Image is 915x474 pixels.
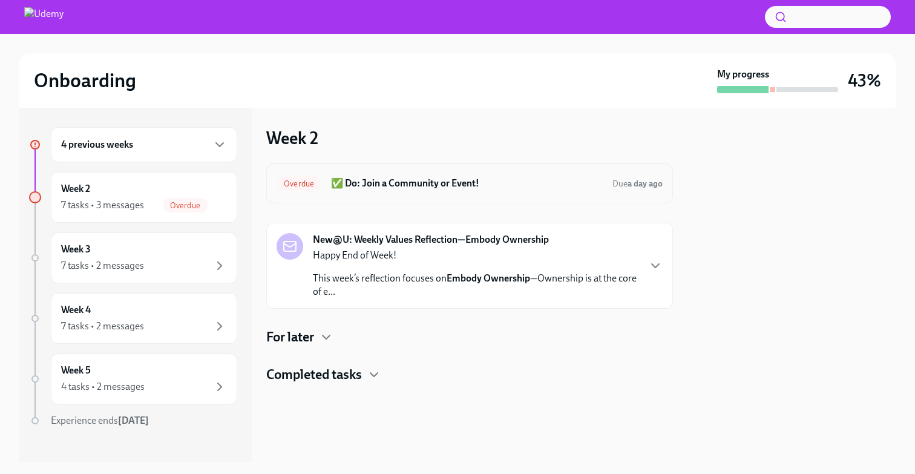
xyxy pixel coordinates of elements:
[612,179,663,189] span: Due
[266,366,673,384] div: Completed tasks
[61,364,91,377] h6: Week 5
[118,415,149,426] strong: [DATE]
[61,259,144,272] div: 7 tasks • 2 messages
[266,328,314,346] h4: For later
[61,320,144,333] div: 7 tasks • 2 messages
[51,127,237,162] div: 4 previous weeks
[612,178,663,189] span: September 20th, 2025 05:30
[628,179,663,189] strong: a day ago
[24,7,64,27] img: Udemy
[61,243,91,256] h6: Week 3
[29,293,237,344] a: Week 47 tasks • 2 messages
[447,272,530,284] strong: Embody Ownership
[61,199,144,212] div: 7 tasks • 3 messages
[29,354,237,404] a: Week 54 tasks • 2 messages
[163,201,208,210] span: Overdue
[61,380,145,393] div: 4 tasks • 2 messages
[29,172,237,223] a: Week 27 tasks • 3 messagesOverdue
[313,249,638,262] p: Happy End of Week!
[29,232,237,283] a: Week 37 tasks • 2 messages
[51,415,149,426] span: Experience ends
[266,328,673,346] div: For later
[61,182,90,196] h6: Week 2
[277,174,663,193] a: Overdue✅ Do: Join a Community or Event!Duea day ago
[266,127,318,149] h3: Week 2
[34,68,136,93] h2: Onboarding
[717,68,769,81] strong: My progress
[313,272,638,298] p: This week’s reflection focuses on —Ownership is at the core of e...
[61,138,133,151] h6: 4 previous weeks
[848,70,881,91] h3: 43%
[331,177,603,190] h6: ✅ Do: Join a Community or Event!
[266,366,362,384] h4: Completed tasks
[313,233,549,246] strong: New@U: Weekly Values Reflection—Embody Ownership
[277,179,321,188] span: Overdue
[61,303,91,317] h6: Week 4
